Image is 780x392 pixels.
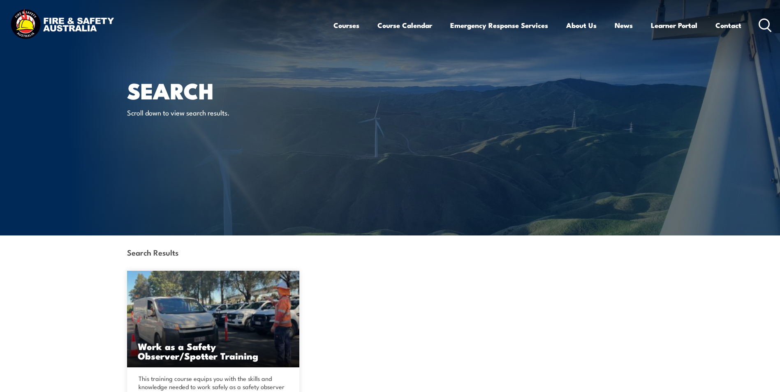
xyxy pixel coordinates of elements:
[127,81,330,100] h1: Search
[715,14,741,36] a: Contact
[127,247,178,258] strong: Search Results
[566,14,597,36] a: About Us
[651,14,697,36] a: Learner Portal
[127,271,300,367] img: Work as a Safety Observer Spotter Training (2)
[615,14,633,36] a: News
[377,14,432,36] a: Course Calendar
[450,14,548,36] a: Emergency Response Services
[127,271,300,367] a: Work as a Safety Observer/Spotter Training
[138,341,289,360] h3: Work as a Safety Observer/Spotter Training
[333,14,359,36] a: Courses
[127,108,277,117] p: Scroll down to view search results.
